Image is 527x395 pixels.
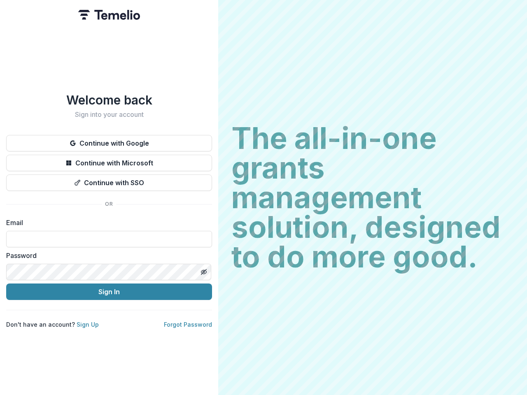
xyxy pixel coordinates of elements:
[197,265,210,279] button: Toggle password visibility
[164,321,212,328] a: Forgot Password
[6,111,212,118] h2: Sign into your account
[6,218,207,228] label: Email
[77,321,99,328] a: Sign Up
[6,155,212,171] button: Continue with Microsoft
[6,93,212,107] h1: Welcome back
[6,135,212,151] button: Continue with Google
[6,283,212,300] button: Sign In
[6,251,207,260] label: Password
[6,320,99,329] p: Don't have an account?
[6,174,212,191] button: Continue with SSO
[78,10,140,20] img: Temelio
